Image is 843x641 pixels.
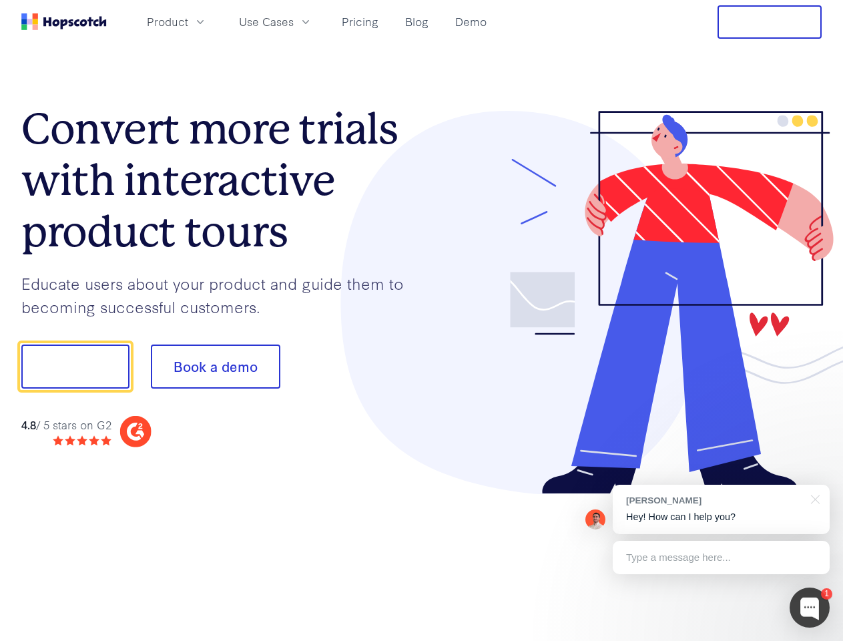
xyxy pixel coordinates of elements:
div: 1 [821,588,832,600]
strong: 4.8 [21,417,36,432]
div: [PERSON_NAME] [626,494,803,507]
img: Mark Spera [585,509,605,529]
div: Type a message here... [613,541,830,574]
h1: Convert more trials with interactive product tours [21,103,422,257]
a: Pricing [336,11,384,33]
button: Book a demo [151,345,280,389]
span: Use Cases [239,13,294,30]
button: Product [139,11,215,33]
a: Blog [400,11,434,33]
button: Use Cases [231,11,320,33]
a: Home [21,13,107,30]
span: Product [147,13,188,30]
p: Educate users about your product and guide them to becoming successful customers. [21,272,422,318]
p: Hey! How can I help you? [626,510,816,524]
button: Free Trial [718,5,822,39]
a: Demo [450,11,492,33]
div: / 5 stars on G2 [21,417,111,433]
button: Show me! [21,345,129,389]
